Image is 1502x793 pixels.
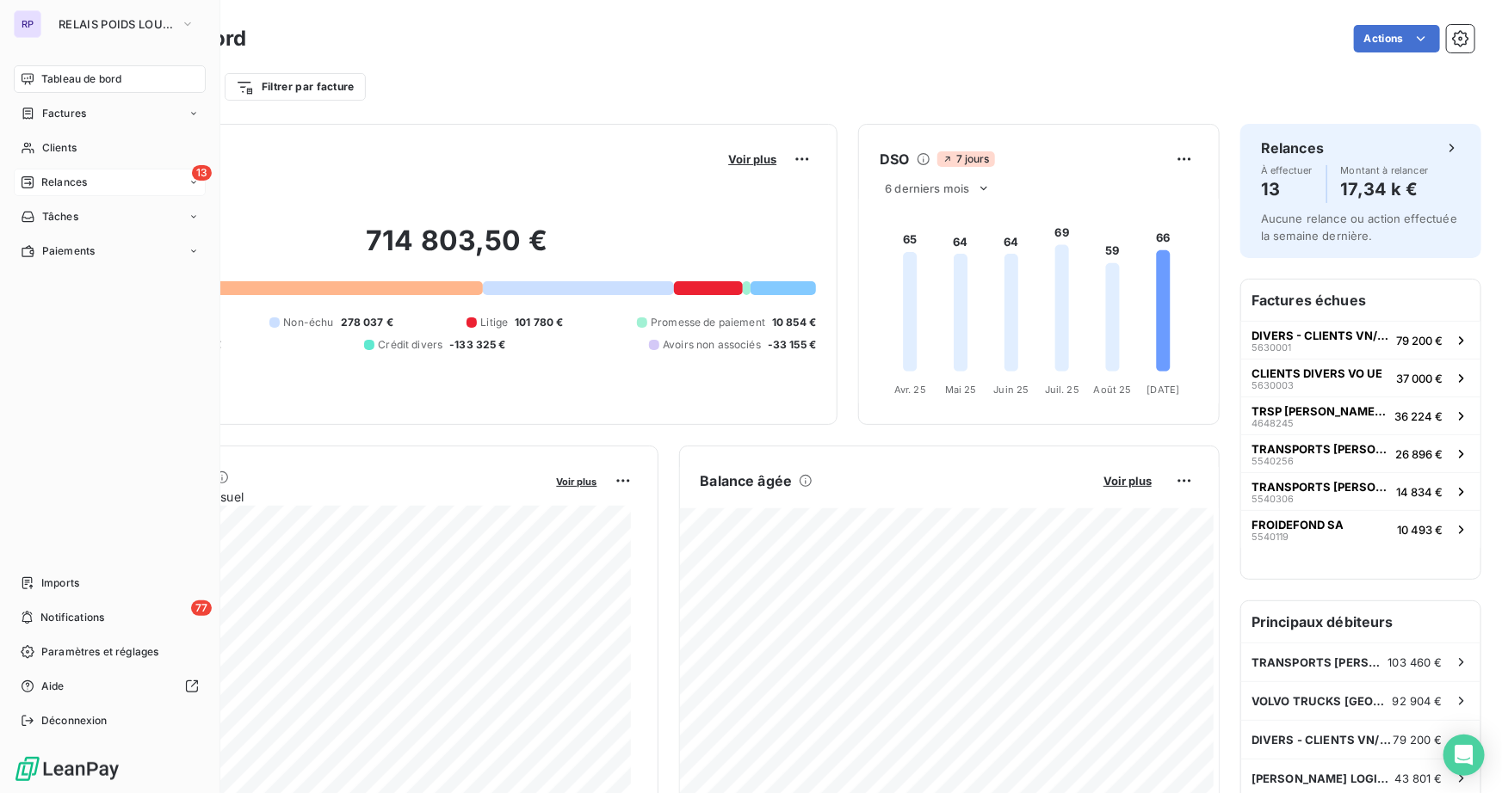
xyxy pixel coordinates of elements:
button: Voir plus [723,151,782,167]
span: 36 224 € [1394,409,1443,423]
span: 77 [191,600,212,616]
h6: Balance âgée [701,470,793,491]
div: Open Intercom Messenger [1443,735,1485,776]
span: Aide [41,679,65,694]
tspan: Juil. 25 [1045,384,1079,396]
h6: Relances [1261,138,1324,158]
button: FROIDEFOND SA554011910 493 € [1241,510,1480,548]
h2: 714 803,50 € [97,224,816,275]
span: CLIENTS DIVERS VO UE [1252,366,1382,380]
span: -133 325 € [449,337,506,353]
span: Notifications [40,610,104,625]
span: DIVERS - CLIENTS VN/VO [1252,733,1394,747]
h6: Factures échues [1241,280,1480,321]
tspan: Août 25 [1094,384,1132,396]
tspan: Avr. 25 [894,384,926,396]
span: 14 834 € [1396,485,1443,499]
span: 101 780 € [515,315,563,330]
div: RP [14,10,41,38]
button: Voir plus [1098,473,1157,489]
button: TRSP [PERSON_NAME] ET FILS - [PERSON_NAME]464824536 224 € [1241,396,1480,434]
button: Voir plus [552,473,603,489]
span: 79 200 € [1394,733,1443,747]
button: Filtrer par facture [225,73,366,101]
span: Tâches [42,209,78,224]
span: TRANSPORTS [PERSON_NAME] [1252,480,1389,494]
span: Non-échu [283,315,333,330]
span: Clients [42,140,77,156]
span: Factures [42,106,86,121]
span: Paiements [42,243,95,259]
span: 43 801 € [1395,771,1443,785]
span: 6 derniers mois [885,181,969,195]
span: 10 854 € [772,315,816,330]
span: Voir plus [1103,474,1152,488]
span: 278 037 € [341,315,393,330]
span: TRSP [PERSON_NAME] ET FILS - [PERSON_NAME] [1252,404,1388,418]
button: CLIENTS DIVERS VO UE563000337 000 € [1241,359,1480,396]
h6: DSO [880,149,909,169]
span: 5540119 [1252,532,1289,542]
h4: 17,34 k € [1341,175,1429,203]
span: 5540256 [1252,456,1294,466]
span: TRANSPORTS [PERSON_NAME] [1252,655,1388,669]
h6: Principaux débiteurs [1241,601,1480,642]
span: 13 [192,165,212,181]
span: Déconnexion [41,713,108,728]
span: Crédit divers [378,337,442,353]
span: Voir plus [728,152,776,166]
span: Litige [480,315,508,330]
tspan: [DATE] [1147,384,1180,396]
span: [PERSON_NAME] LOGISTIQUE [1252,771,1395,785]
span: VOLVO TRUCKS [GEOGRAPHIC_DATA]-VTF [1252,694,1393,708]
span: 79 200 € [1396,334,1443,347]
span: -33 155 € [768,337,816,353]
button: Actions [1354,25,1440,52]
span: Imports [41,575,79,591]
span: RELAIS POIDS LOURDS LIMOUSIN [59,17,174,31]
button: DIVERS - CLIENTS VN/VO563000179 200 € [1241,321,1480,359]
span: Promesse de paiement [651,315,765,330]
span: À effectuer [1261,165,1313,175]
button: TRANSPORTS [PERSON_NAME]554025626 896 € [1241,434,1480,472]
img: Logo LeanPay [14,755,121,783]
span: Montant à relancer [1341,165,1429,175]
span: Aucune relance ou action effectuée la semaine dernière. [1261,212,1457,243]
button: TRANSPORTS [PERSON_NAME]554030614 834 € [1241,472,1480,510]
span: DIVERS - CLIENTS VN/VO [1252,329,1389,342]
span: 4648245 [1252,418,1294,428]
span: 103 460 € [1388,655,1443,669]
span: 5540306 [1252,494,1294,504]
span: Voir plus [557,476,597,488]
span: 37 000 € [1396,372,1443,385]
span: Paramètres et réglages [41,644,158,660]
span: 7 jours [937,151,995,167]
span: Chiffre d'affaires mensuel [97,488,545,506]
tspan: Mai 25 [945,384,977,396]
h4: 13 [1261,175,1313,203]
span: FROIDEFOND SA [1252,518,1344,532]
tspan: Juin 25 [994,384,1029,396]
a: Aide [14,673,206,700]
span: 26 896 € [1395,447,1443,461]
span: 10 493 € [1397,523,1443,537]
span: 5630003 [1252,380,1294,390]
span: 5630001 [1252,342,1291,353]
span: TRANSPORTS [PERSON_NAME] [1252,442,1388,456]
span: Tableau de bord [41,71,121,87]
span: 92 904 € [1393,694,1443,708]
span: Avoirs non associés [663,337,761,353]
span: Relances [41,175,87,190]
